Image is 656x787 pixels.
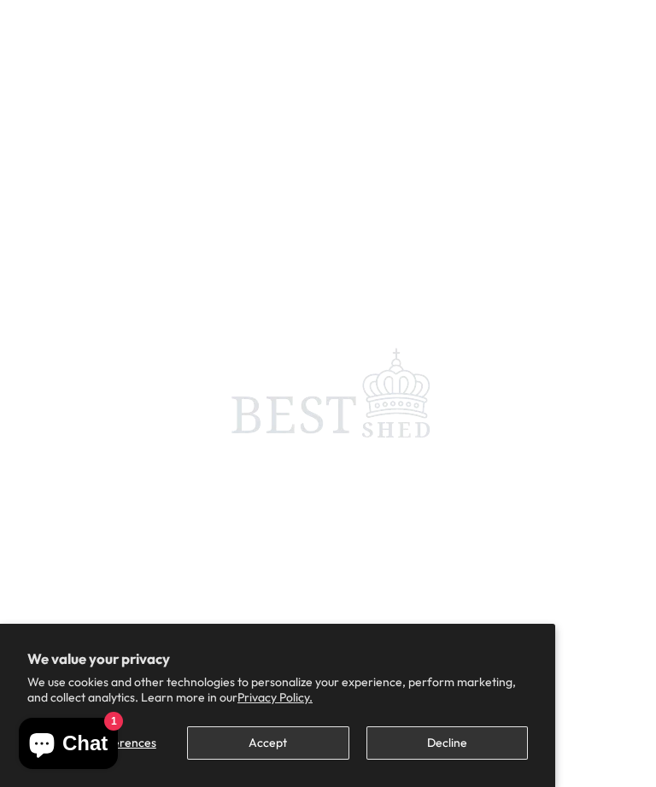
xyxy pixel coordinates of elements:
[366,726,528,760] button: Decline
[27,674,528,705] p: We use cookies and other technologies to personalize your experience, perform marketing, and coll...
[187,726,348,760] button: Accept
[14,718,123,773] inbox-online-store-chat: Shopify online store chat
[27,651,528,667] h2: We value your privacy
[237,690,313,705] a: Privacy Policy.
